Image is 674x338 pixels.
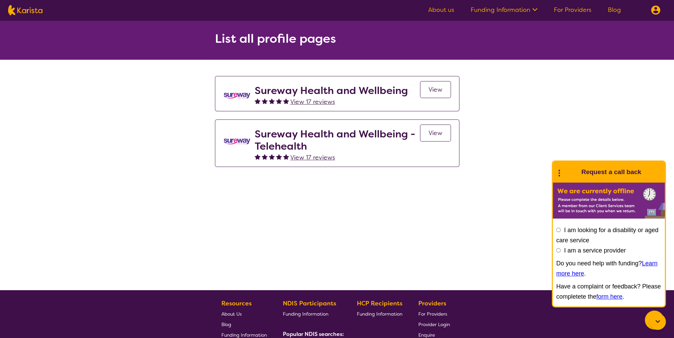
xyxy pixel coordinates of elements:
a: View [420,125,451,142]
b: HCP Recipients [357,299,402,307]
b: Resources [221,299,252,307]
img: vgwqq8bzw4bddvbx0uac.png [223,128,251,155]
img: menu [651,5,660,15]
span: View 17 reviews [290,98,335,106]
a: View 17 reviews [290,152,335,163]
h2: List all profile pages [215,33,459,45]
a: View [420,81,451,98]
a: For Providers [554,6,591,14]
img: fullstar [283,98,289,104]
span: Funding Information [357,311,402,317]
button: Channel Menu [645,311,664,330]
span: View 17 reviews [290,153,335,162]
a: Funding Information [357,308,402,319]
span: For Providers [418,311,447,317]
img: nedi5p6dj3rboepxmyww.png [223,84,251,107]
label: I am a service provider [564,247,626,254]
b: NDIS Participants [283,299,336,307]
a: Blog [608,6,621,14]
a: Funding Information [471,6,538,14]
span: Funding Information [221,332,267,338]
p: Do you need help with funding? . [556,258,661,279]
img: fullstar [262,98,268,104]
span: View [429,86,442,94]
img: fullstar [276,154,282,159]
img: fullstar [276,98,282,104]
img: Karista [564,165,577,179]
img: fullstar [255,154,260,159]
a: About Us [221,308,267,319]
img: fullstar [283,154,289,159]
a: For Providers [418,308,450,319]
img: fullstar [269,98,275,104]
span: Funding Information [283,311,328,317]
img: fullstar [269,154,275,159]
b: Popular NDIS searches: [283,331,344,338]
a: About us [428,6,454,14]
span: View [429,129,442,137]
a: form here [596,293,622,300]
span: Provider Login [418,321,450,327]
img: fullstar [255,98,260,104]
a: Blog [221,319,267,330]
h2: Sureway Health and Wellbeing [255,84,408,97]
span: About Us [221,311,242,317]
img: Karista logo [8,5,42,15]
span: Blog [221,321,231,327]
span: Enquire [418,332,435,338]
b: Providers [418,299,446,307]
h2: Sureway Health and Wellbeing - Telehealth [255,128,420,152]
a: View 17 reviews [290,97,335,107]
a: Provider Login [418,319,450,330]
label: I am looking for a disability or aged care service [556,227,658,244]
a: Funding Information [283,308,341,319]
p: Have a complaint or feedback? Please completete the . [556,281,661,302]
h1: Request a call back [581,167,641,177]
img: Karista offline chat form to request call back [553,183,665,219]
img: fullstar [262,154,268,159]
